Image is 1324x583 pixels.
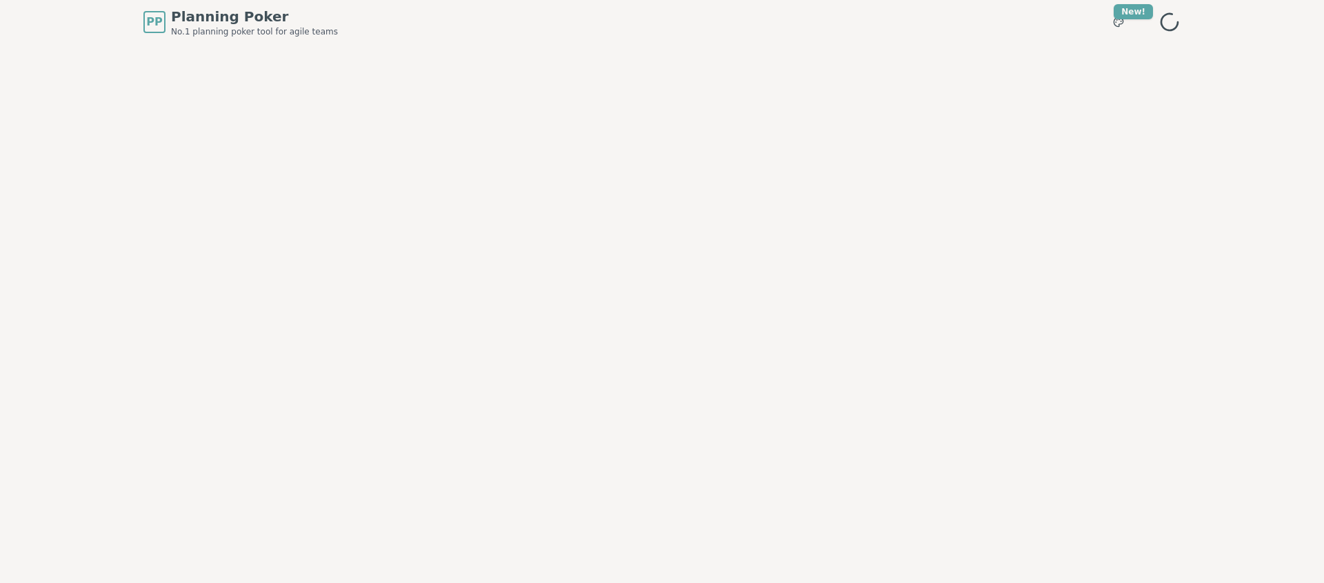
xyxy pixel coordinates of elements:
span: PP [146,14,162,30]
div: New! [1114,4,1153,19]
button: New! [1106,10,1131,34]
span: Planning Poker [171,7,338,26]
a: PPPlanning PokerNo.1 planning poker tool for agile teams [143,7,338,37]
span: No.1 planning poker tool for agile teams [171,26,338,37]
